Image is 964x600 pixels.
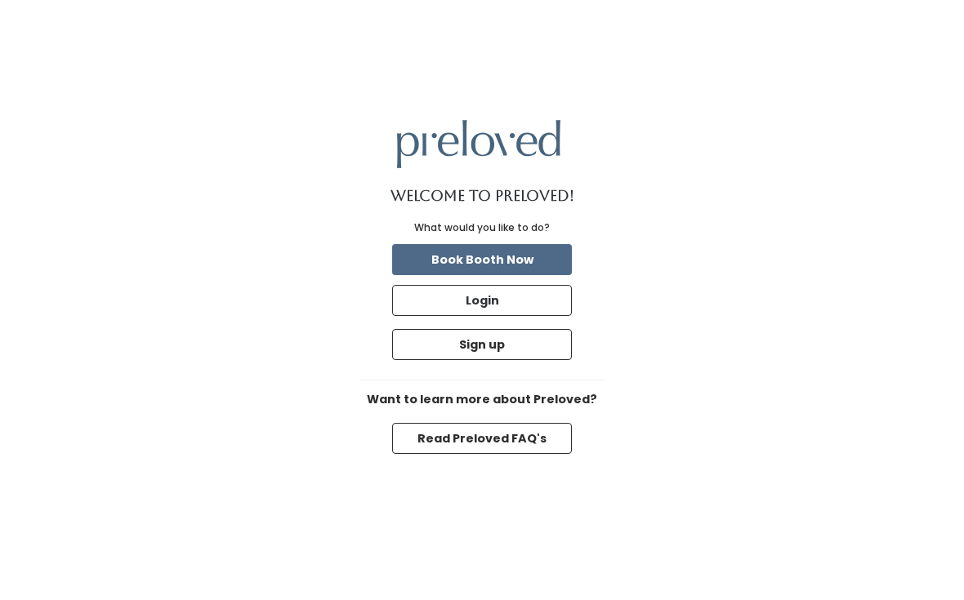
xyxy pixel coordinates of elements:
button: Book Booth Now [392,244,572,275]
button: Sign up [392,329,572,360]
a: Login [389,282,575,319]
h6: Want to learn more about Preloved? [359,393,605,407]
h1: Welcome to Preloved! [391,188,574,204]
div: What would you like to do? [414,220,550,235]
button: Read Preloved FAQ's [392,423,572,454]
img: preloved logo [397,120,560,168]
button: Login [392,285,572,316]
a: Sign up [389,326,575,363]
